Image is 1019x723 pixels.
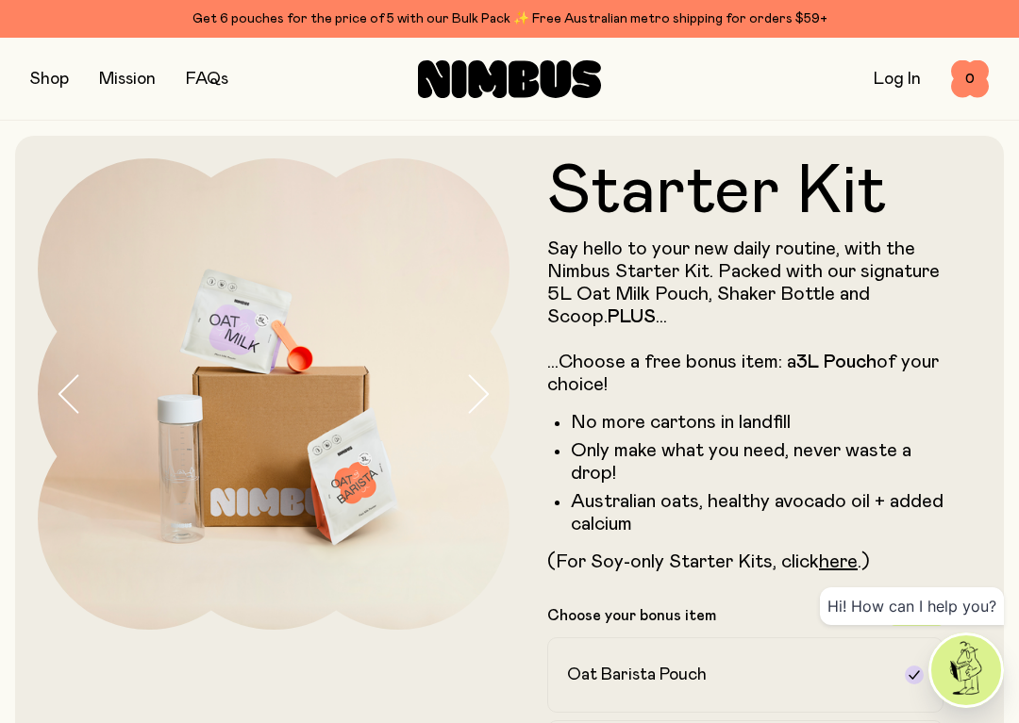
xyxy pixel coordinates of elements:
h2: Oat Barista Pouch [567,664,707,686]
strong: PLUS [608,307,656,326]
h1: Starter Kit [547,158,944,226]
a: here [819,552,858,571]
li: Australian oats, healthy avocado oil + added calcium [571,490,944,535]
button: 0 [951,60,989,98]
img: agent [931,635,1001,705]
div: Get 6 pouches for the price of 5 with our Bulk Pack ✨ Free Australian metro shipping for orders $59+ [30,8,989,30]
li: Only make what you need, never waste a drop! [571,439,944,485]
a: Mission [99,71,156,88]
li: No more cartons in landfill [571,411,944,434]
a: Log In [874,71,921,88]
strong: Pouch [824,353,877,371]
a: FAQs [186,71,228,88]
p: Choose your bonus item [547,606,716,625]
div: Hi! How can I help you? [820,587,1004,625]
p: (For Soy-only Starter Kits, click .) [547,550,944,573]
p: Say hello to your new daily routine, with the Nimbus Starter Kit. Packed with our signature 5L Oa... [547,238,944,396]
strong: 3L [796,353,819,371]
